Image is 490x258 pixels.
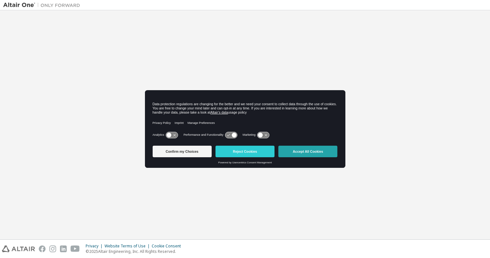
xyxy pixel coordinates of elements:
img: Altair One [3,2,83,8]
div: Privacy [86,244,105,249]
div: Website Terms of Use [105,244,152,249]
img: youtube.svg [71,245,80,252]
img: facebook.svg [39,245,46,252]
img: linkedin.svg [60,245,67,252]
img: altair_logo.svg [2,245,35,252]
div: Cookie Consent [152,244,185,249]
img: instagram.svg [49,245,56,252]
p: © 2025 Altair Engineering, Inc. All Rights Reserved. [86,249,185,254]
